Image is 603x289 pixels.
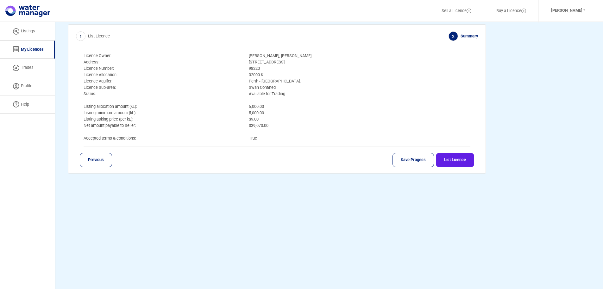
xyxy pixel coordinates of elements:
img: help icon [13,101,19,108]
img: trade icon [13,65,19,71]
img: logo.svg [5,5,50,17]
p: Licence Allocation: [79,72,244,78]
p: Licence Aquifer: [79,78,244,84]
p: Listing asking price (per kL): [79,116,244,122]
button: List Licence [436,153,474,167]
p: Status: [79,91,244,97]
button: [PERSON_NAME] [543,3,594,18]
span: 2 [449,31,458,41]
img: listing icon [13,28,19,35]
img: Layer_1.svg [467,9,471,13]
p: Listing allocation amount (kL): [79,103,244,110]
span: 5,000.00 [244,110,475,116]
img: licenses icon [13,46,19,53]
span: 5,000.00 [244,103,475,110]
p: Listing minimum amount (kL): [79,110,244,116]
span: Available for Trading [244,91,475,97]
span: [PERSON_NAME], [PERSON_NAME] [244,53,475,59]
p: Accepted terms & conditions: [79,135,244,141]
span: [STREET_ADDRESS] [244,59,475,65]
span: 1 [76,31,85,41]
img: Layer_1.svg [521,9,526,13]
p: Address: [79,59,244,65]
p: Net amount payable to Seller: [79,122,244,129]
span: 32000 KL [244,72,475,78]
button: Save Progess [393,153,434,167]
p: Licence Sub-area: [79,84,244,91]
span: Swan Confined [244,84,475,91]
span: List Licence [88,34,110,38]
span: $39,070.00 [244,122,475,129]
span: Summary [461,34,478,38]
button: Previous [80,153,112,167]
a: Sell a Licence [433,3,480,18]
a: Buy a Licence [488,3,534,18]
img: Profile Icon [13,83,19,89]
span: $9.00 [244,116,475,122]
span: Perth - [GEOGRAPHIC_DATA]. [244,78,475,84]
span: true [244,135,475,141]
p: Licence Owner: [79,53,244,59]
span: 98220 [244,65,475,72]
p: Licence Number: [79,65,244,72]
